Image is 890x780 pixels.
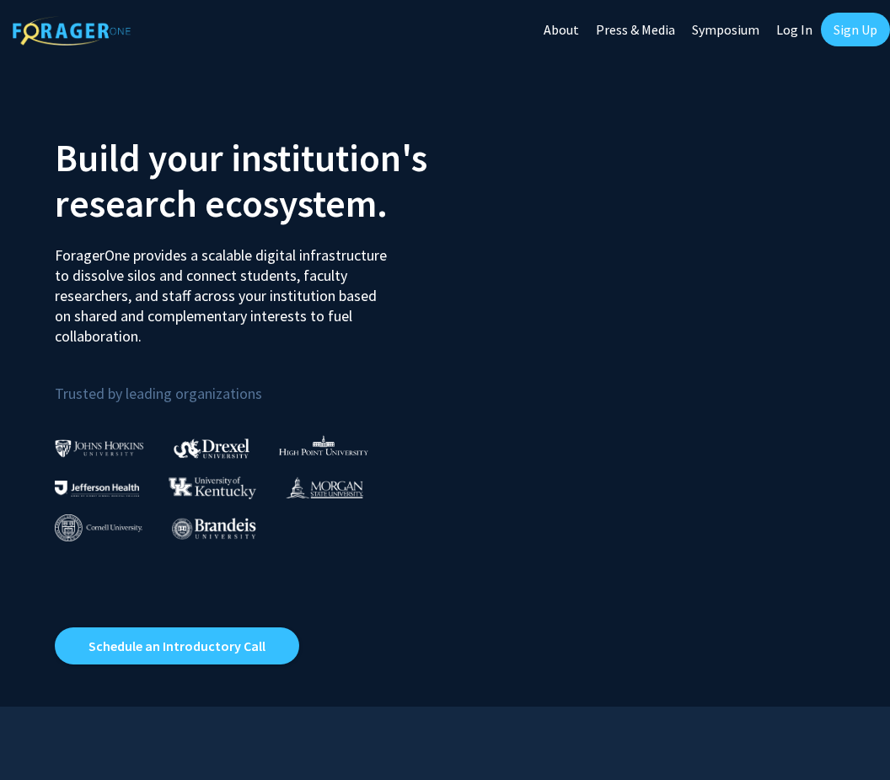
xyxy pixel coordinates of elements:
[55,233,387,347] p: ForagerOne provides a scalable digital infrastructure to dissolve silos and connect students, fac...
[55,627,299,664] a: Opens in a new tab
[286,476,363,498] img: Morgan State University
[279,435,368,455] img: High Point University
[13,16,131,46] img: ForagerOne Logo
[55,481,139,497] img: Thomas Jefferson University
[821,13,890,46] a: Sign Up
[169,476,256,499] img: University of Kentucky
[55,135,432,226] h2: Build your institution's research ecosystem.
[172,518,256,539] img: Brandeis University
[55,360,432,406] p: Trusted by leading organizations
[55,439,144,457] img: Johns Hopkins University
[55,514,142,542] img: Cornell University
[174,438,249,458] img: Drexel University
